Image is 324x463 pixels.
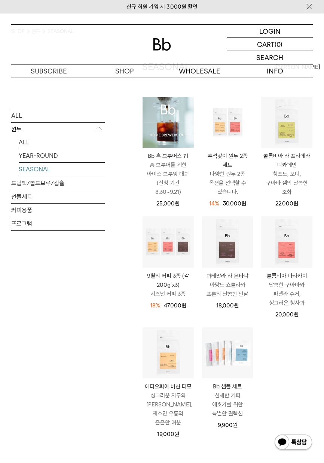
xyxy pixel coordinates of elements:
img: 카카오톡 채널 1:1 채팅 버튼 [274,434,313,452]
p: Bb 홈 브루어스 컵 [143,151,194,160]
span: 18,000 [216,302,239,309]
img: Bb 샘플 세트 [202,327,253,379]
img: 과테말라 라 몬타냐 [202,216,253,268]
a: 드립백/콜드브루/캡슐 [11,177,105,190]
p: LOGIN [259,25,281,37]
a: ALL [19,136,105,149]
p: 콜롬비아 라 프라데라 디카페인 [261,151,312,169]
span: 원 [294,311,299,318]
p: 홈 브루어를 위한 아이스 브루잉 대회 (신청 기간 8.30~9.21) [143,160,194,196]
a: SEASONAL [19,163,105,176]
a: 과테말라 라 몬타냐 아망드 쇼콜라와 프룬의 달콤한 만남 [202,271,253,298]
p: Bb 샘플 세트 [202,382,253,391]
p: 청포도, 오디, 구아바 잼의 달콤한 조화 [261,169,312,196]
span: 9,900 [217,422,237,429]
a: 추석맞이 원두 2종 세트 다양한 원두 2종 옵션을 선택할 수 있습니다. [202,151,253,196]
a: LOGIN [227,25,313,38]
img: 로고 [153,38,171,51]
img: 콜롬비아 마라카이 [261,216,312,268]
img: 9월의 커피 3종 (각 200g x3) [143,216,194,268]
a: 에티오피아 비샨 디모 싱그러운 자두와 [PERSON_NAME], 재스민 우롱의 은은한 여운 [143,382,194,427]
span: 원 [232,422,237,429]
span: 22,000 [275,200,298,207]
a: 선물세트 [11,190,105,203]
span: 20,000 [275,311,299,318]
p: 달콤한 구아바와 파넬라 슈거, 싱그러운 청사과 [261,280,312,307]
img: 추석맞이 원두 2종 세트 [202,97,253,148]
span: 원 [181,302,186,309]
a: Bb 홈 브루어스 컵 홈 브루어를 위한 아이스 브루잉 대회(신청 기간 8.30~9.21) [143,151,194,196]
p: INFO [238,64,313,78]
a: Bb 샘플 세트 섬세한 커피 애호가를 위한 특별한 컬렉션 [202,382,253,418]
p: 시즈널 커피 3종 [143,289,194,298]
span: 25,000 [156,200,180,207]
span: 원 [175,200,180,207]
a: 신규 회원 가입 시 3,000원 할인 [126,3,198,10]
a: SHOP [87,64,162,78]
p: SEARCH [256,51,283,64]
span: 30,000 [223,200,246,207]
p: 섬세한 커피 애호가를 위한 특별한 컬렉션 [202,391,253,418]
a: 콜롬비아 라 프라데라 디카페인 청포도, 오디, 구아바 잼의 달콤한 조화 [261,151,312,196]
p: 콜롬비아 마라카이 [261,271,312,280]
p: 추석맞이 원두 2종 세트 [202,151,253,169]
span: 원 [241,200,246,207]
a: 9월의 커피 3종 (각 200g x3) 시즈널 커피 3종 [143,271,194,298]
span: 47,000 [164,302,186,309]
p: 다양한 원두 2종 옵션을 선택할 수 있습니다. [202,169,253,196]
p: 원두 [11,123,105,136]
span: 19,000 [157,431,179,438]
div: 14% [209,199,219,208]
a: 콜롬비아 마라카이 달콤한 구아바와 파넬라 슈거, 싱그러운 청사과 [261,271,312,307]
a: YEAR-ROUND [19,149,105,162]
div: 18% [150,301,160,310]
p: (0) [275,38,282,51]
p: 에티오피아 비샨 디모 [143,382,194,391]
img: 콜롬비아 라 프라데라 디카페인 [261,97,312,148]
p: 싱그러운 자두와 [PERSON_NAME], 재스민 우롱의 은은한 여운 [143,391,194,427]
a: 커피용품 [11,204,105,217]
img: Bb 홈 브루어스 컵 [143,97,194,148]
p: WHOLESALE [162,64,238,78]
a: ALL [11,109,105,122]
span: 원 [293,200,298,207]
span: 원 [234,302,239,309]
p: 9월의 커피 3종 (각 200g x3) [143,271,194,289]
a: 프로그램 [11,217,105,230]
span: 원 [174,431,179,438]
p: 아망드 쇼콜라와 프룬의 달콤한 만남 [202,280,253,298]
p: 과테말라 라 몬타냐 [202,271,253,280]
img: 에티오피아 비샨 디모 [143,327,194,379]
a: SUBSCRIBE [11,64,87,78]
a: CART (0) [227,38,313,51]
p: CART [257,38,275,51]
